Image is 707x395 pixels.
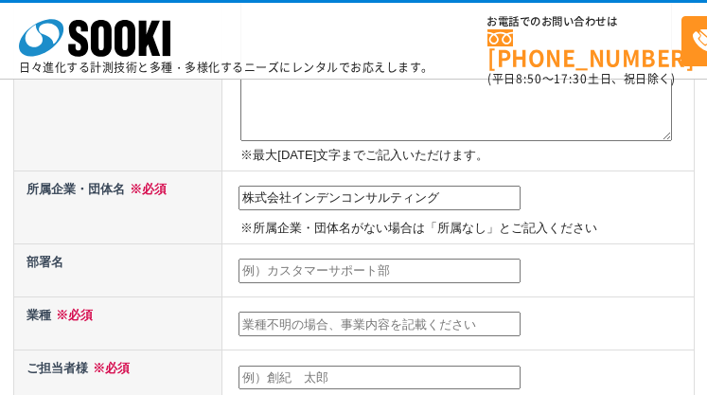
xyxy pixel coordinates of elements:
span: ※必須 [51,308,93,322]
th: 所属企業・団体名 [13,171,222,243]
span: お電話でのお問い合わせは [487,16,681,27]
input: 業種不明の場合、事業内容を記載ください [239,312,521,336]
th: 業種 [13,296,222,350]
p: ※最大[DATE]文字までご記入いただけます。 [240,146,689,166]
p: 日々進化する計測技術と多種・多様化するニーズにレンタルでお応えします。 [19,62,433,73]
span: ※必須 [125,182,167,196]
span: ※必須 [88,361,130,375]
span: 8:50 [516,70,542,87]
input: 例）株式会社ソーキ [239,186,521,210]
p: ※所属企業・団体名がない場合は「所属なし」とご記入ください [240,219,689,239]
input: 例）創紀 太郎 [239,366,521,390]
span: (平日 ～ 土日、祝日除く) [487,70,675,87]
span: 17:30 [554,70,588,87]
input: 例）カスタマーサポート部 [239,259,521,283]
th: 部署名 [13,243,222,296]
a: [PHONE_NUMBER] [487,29,681,68]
